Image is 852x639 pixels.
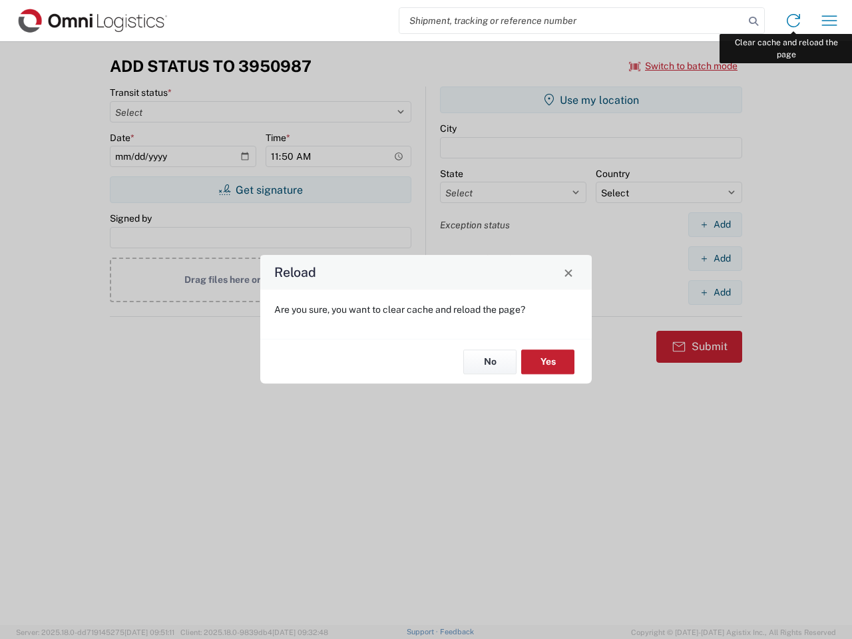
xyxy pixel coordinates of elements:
input: Shipment, tracking or reference number [399,8,744,33]
p: Are you sure, you want to clear cache and reload the page? [274,304,578,316]
button: No [463,349,517,374]
button: Yes [521,349,574,374]
h4: Reload [274,263,316,282]
button: Close [559,263,578,282]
